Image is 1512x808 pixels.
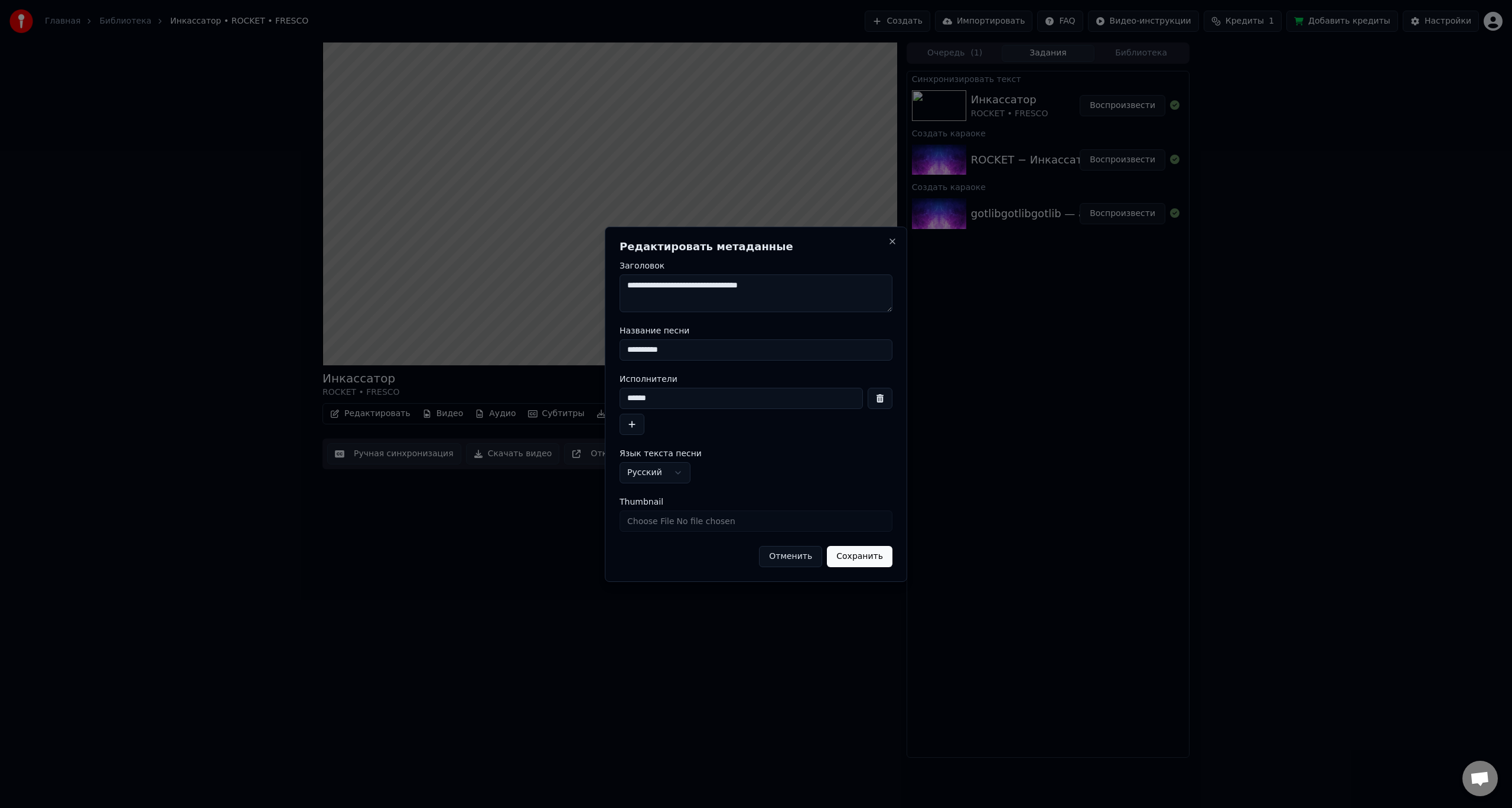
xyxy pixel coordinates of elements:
[620,375,892,383] label: Исполнители
[759,546,822,567] button: Отменить
[620,241,892,252] h2: Редактировать метаданные
[620,326,892,335] label: Название песни
[827,546,892,567] button: Сохранить
[620,261,892,270] label: Заголовок
[620,498,663,506] span: Thumbnail
[620,449,702,457] span: Язык текста песни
